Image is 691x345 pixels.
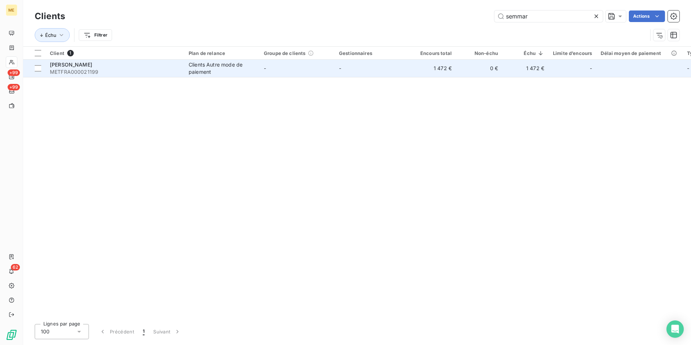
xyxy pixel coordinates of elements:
[456,60,502,77] td: 0 €
[35,10,65,23] h3: Clients
[149,324,185,339] button: Suivant
[590,65,592,72] span: -
[50,61,92,68] span: [PERSON_NAME]
[264,65,266,71] span: -
[687,65,689,71] span: -
[6,329,17,341] img: Logo LeanPay
[629,10,665,22] button: Actions
[143,328,145,335] span: 1
[339,50,405,56] div: Gestionnaires
[601,50,678,56] div: Délai moyen de paiement
[502,60,549,77] td: 1 472 €
[45,32,56,38] span: Échu
[11,264,20,271] span: 62
[8,69,20,76] span: +99
[189,50,255,56] div: Plan de relance
[414,50,452,56] div: Encours total
[138,324,149,339] button: 1
[410,60,456,77] td: 1 472 €
[460,50,498,56] div: Non-échu
[41,328,50,335] span: 100
[6,85,17,97] a: +99
[666,320,684,338] div: Open Intercom Messenger
[8,84,20,90] span: +99
[50,50,64,56] span: Client
[494,10,603,22] input: Rechercher
[67,50,74,56] span: 1
[264,50,306,56] span: Groupe de clients
[6,71,17,82] a: +99
[339,65,341,71] span: -
[6,4,17,16] div: ME
[95,324,138,339] button: Précédent
[189,61,255,76] div: Clients Autre mode de paiement
[553,50,592,56] div: Limite d’encours
[50,68,180,76] span: METFRA000021199
[35,28,70,42] button: Échu
[507,50,544,56] div: Échu
[79,29,112,41] button: Filtrer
